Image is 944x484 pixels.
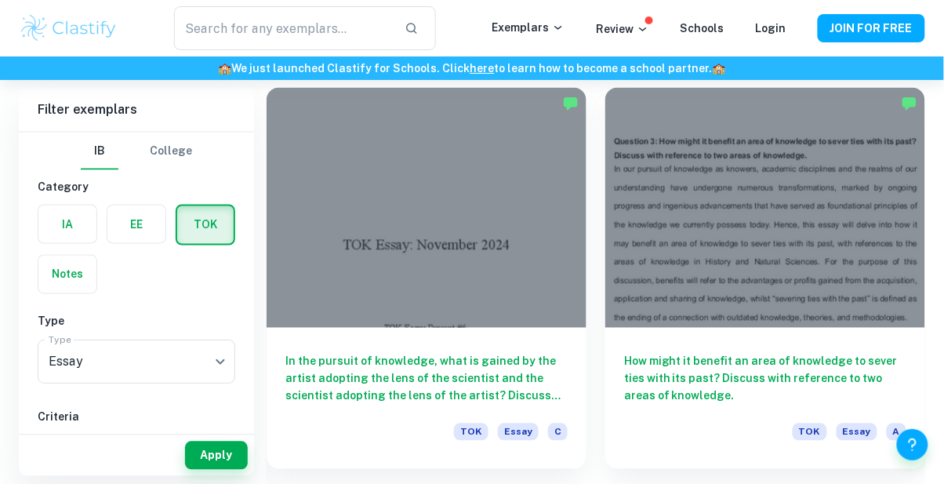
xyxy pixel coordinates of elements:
span: 🏫 [713,62,726,75]
span: Essay [498,424,539,441]
input: Search for any exemplars... [174,6,391,50]
span: C [548,424,568,441]
button: EE [107,206,165,243]
h6: Criteria [38,409,235,426]
p: Exemplars [492,19,565,36]
a: Login [756,22,786,35]
button: Help and Feedback [897,429,928,460]
label: Type [49,333,71,346]
button: Apply [185,442,248,470]
h6: Category [38,178,235,195]
h6: How might it benefit an area of knowledge to sever ties with its past? Discuss with reference to ... [624,353,906,405]
div: Filter type choice [81,133,192,170]
button: Notes [38,256,96,293]
button: TOK [177,206,234,244]
a: here [470,62,495,75]
span: TOK [454,424,488,441]
img: Marked [563,96,579,111]
span: Essay [837,424,877,441]
button: IA [38,206,96,243]
img: Marked [902,96,917,111]
button: College [150,133,192,170]
img: Clastify logo [19,13,118,44]
button: IB [81,133,118,170]
div: Essay [38,340,235,384]
h6: Filter exemplars [19,88,254,132]
h6: Type [38,313,235,330]
h6: In the pursuit of knowledge, what is gained by the artist adopting the lens of the scientist and ... [285,353,568,405]
a: Schools [681,22,724,35]
a: In the pursuit of knowledge, what is gained by the artist adopting the lens of the scientist and ... [267,88,586,469]
span: 🏫 [219,62,232,75]
span: TOK [793,424,827,441]
span: A [887,424,906,441]
button: JOIN FOR FREE [818,14,925,42]
a: How might it benefit an area of knowledge to sever ties with its past? Discuss with reference to ... [605,88,925,469]
p: Review [596,20,649,38]
h6: We just launched Clastify for Schools. Click to learn how to become a school partner. [3,60,941,77]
